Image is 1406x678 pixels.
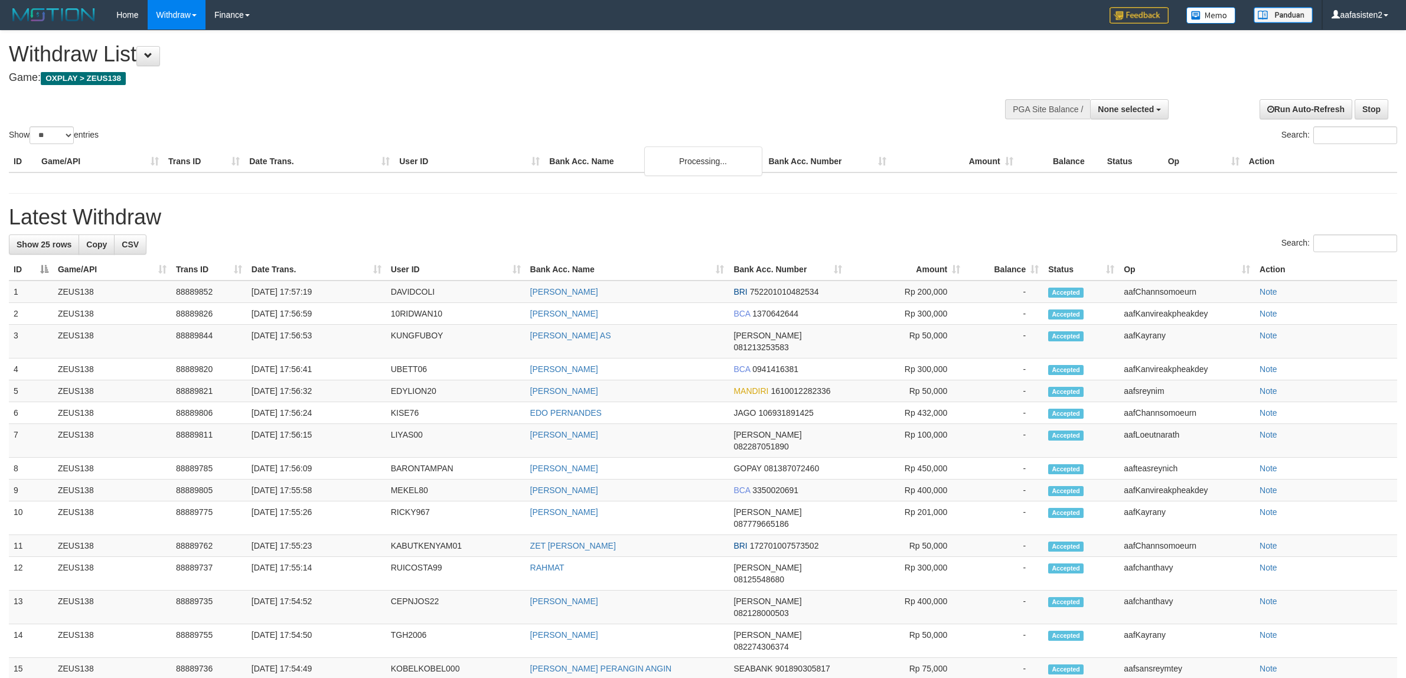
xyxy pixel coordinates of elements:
[544,151,764,172] th: Bank Acc. Name
[965,358,1043,380] td: -
[752,364,798,374] span: Copy 0941416381 to clipboard
[171,458,247,480] td: 88889785
[1048,387,1084,397] span: Accepted
[530,386,598,396] a: [PERSON_NAME]
[53,281,171,303] td: ZEUS138
[386,458,526,480] td: BARONTAMPAN
[1048,431,1084,441] span: Accepted
[733,408,756,418] span: JAGO
[171,535,247,557] td: 88889762
[752,485,798,495] span: Copy 3350020691 to clipboard
[733,485,750,495] span: BCA
[1119,458,1255,480] td: aafteasreynich
[1163,151,1244,172] th: Op
[764,464,819,473] span: Copy 081387072460 to clipboard
[53,591,171,624] td: ZEUS138
[758,408,813,418] span: Copy 106931891425 to clipboard
[171,380,247,402] td: 88889821
[247,624,386,658] td: [DATE] 17:54:50
[53,358,171,380] td: ZEUS138
[171,281,247,303] td: 88889852
[847,501,965,535] td: Rp 201,000
[53,402,171,424] td: ZEUS138
[1119,501,1255,535] td: aafKayrany
[733,343,788,352] span: Copy 081213253583 to clipboard
[965,424,1043,458] td: -
[1255,259,1397,281] th: Action
[171,424,247,458] td: 88889811
[53,380,171,402] td: ZEUS138
[847,281,965,303] td: Rp 200,000
[733,575,784,584] span: Copy 08125548680 to clipboard
[53,557,171,591] td: ZEUS138
[965,501,1043,535] td: -
[386,591,526,624] td: CEPNJOS22
[171,402,247,424] td: 88889806
[9,624,53,658] td: 14
[247,480,386,501] td: [DATE] 17:55:58
[965,591,1043,624] td: -
[530,563,565,572] a: RAHMAT
[1119,358,1255,380] td: aafKanvireakpheakdey
[247,535,386,557] td: [DATE] 17:55:23
[53,624,171,658] td: ZEUS138
[764,151,890,172] th: Bank Acc. Number
[247,557,386,591] td: [DATE] 17:55:14
[847,259,965,281] th: Amount: activate to sort column ascending
[171,624,247,658] td: 88889755
[1119,259,1255,281] th: Op: activate to sort column ascending
[386,303,526,325] td: 10RIDWAN10
[965,557,1043,591] td: -
[530,408,602,418] a: EDO PERNANDES
[1260,464,1277,473] a: Note
[1119,535,1255,557] td: aafChannsomoeurn
[247,281,386,303] td: [DATE] 17:57:19
[530,630,598,640] a: [PERSON_NAME]
[965,535,1043,557] td: -
[386,535,526,557] td: KABUTKENYAM01
[37,151,164,172] th: Game/API
[775,664,830,673] span: Copy 901890305817 to clipboard
[171,358,247,380] td: 88889820
[244,151,394,172] th: Date Trans.
[530,309,598,318] a: [PERSON_NAME]
[171,557,247,591] td: 88889737
[733,519,788,529] span: Copy 087779665186 to clipboard
[1313,126,1397,144] input: Search:
[1119,557,1255,591] td: aafchanthavy
[386,325,526,358] td: KUNGFUBOY
[386,480,526,501] td: MEKEL80
[847,591,965,624] td: Rp 400,000
[247,458,386,480] td: [DATE] 17:56:09
[9,591,53,624] td: 13
[1260,630,1277,640] a: Note
[1048,464,1084,474] span: Accepted
[1244,151,1397,172] th: Action
[171,325,247,358] td: 88889844
[847,458,965,480] td: Rp 450,000
[1119,591,1255,624] td: aafchanthavy
[53,325,171,358] td: ZEUS138
[1102,151,1163,172] th: Status
[53,424,171,458] td: ZEUS138
[1048,664,1084,674] span: Accepted
[122,240,139,249] span: CSV
[171,259,247,281] th: Trans ID: activate to sort column ascending
[752,309,798,318] span: Copy 1370642644 to clipboard
[847,380,965,402] td: Rp 50,000
[386,424,526,458] td: LIYAS00
[86,240,107,249] span: Copy
[171,501,247,535] td: 88889775
[733,287,747,296] span: BRI
[644,146,762,176] div: Processing...
[530,430,598,439] a: [PERSON_NAME]
[1281,126,1397,144] label: Search:
[733,309,750,318] span: BCA
[1260,331,1277,340] a: Note
[1260,596,1277,606] a: Note
[1260,408,1277,418] a: Note
[386,281,526,303] td: DAVIDCOLI
[9,380,53,402] td: 5
[386,259,526,281] th: User ID: activate to sort column ascending
[733,563,801,572] span: [PERSON_NAME]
